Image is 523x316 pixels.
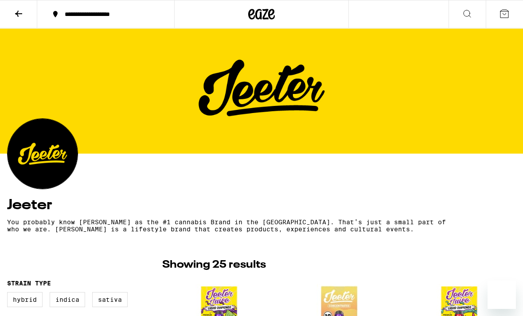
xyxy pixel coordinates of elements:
p: You probably know [PERSON_NAME] as the #1 cannabis Brand in the [GEOGRAPHIC_DATA]. That’s just a ... [7,218,447,233]
label: Hybrid [7,292,43,307]
img: Jeeter logo [8,119,78,189]
h4: Jeeter [7,198,516,212]
label: Indica [50,292,85,307]
iframe: Button to launch messaging window [488,281,516,309]
p: Showing 25 results [162,257,266,273]
legend: Strain Type [7,280,51,287]
label: Sativa [92,292,128,307]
